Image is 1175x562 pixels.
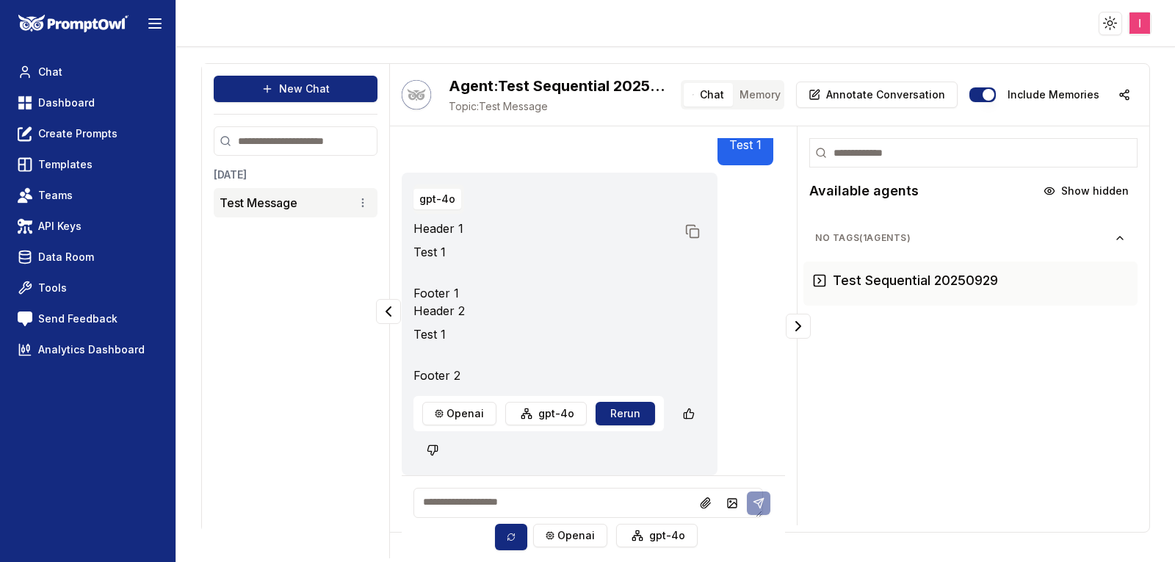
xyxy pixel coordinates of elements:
button: Collapse panel [376,299,401,324]
button: Sync model selection with the edit page [495,524,527,550]
p: Test Message [220,194,297,212]
a: Templates [12,151,164,178]
button: Collapse panel [786,314,811,339]
p: Test 1 [413,243,676,261]
span: Data Room [38,250,94,264]
span: Chat [700,87,724,102]
span: No Tags ( 1 agents) [815,232,1114,244]
img: ACg8ocLcalYY8KTZ0qfGg_JirqB37-qlWKk654G7IdWEKZx1cb7MQQ=s96-c [1129,12,1151,34]
span: Tools [38,281,67,295]
button: gpt-4o [505,402,587,425]
span: Chat [38,65,62,79]
span: gpt-4o [649,528,685,543]
h3: Test Sequential 20250929 [833,270,998,291]
button: Conversation options [354,194,372,212]
img: feedback [18,311,32,326]
button: Include memories in the messages below [969,87,996,102]
span: Teams [38,188,73,203]
label: Include memories in the messages below [1008,90,1099,100]
h1: Footer 1 [413,284,676,302]
a: Data Room [12,244,164,270]
a: Analytics Dashboard [12,336,164,363]
h2: Test Sequential 20250929 [449,76,669,96]
button: openai [422,402,496,425]
a: Tools [12,275,164,301]
span: Memory [740,87,781,102]
p: Test 1 [413,325,676,343]
span: Show hidden [1061,184,1129,198]
h2: Header 2 [413,302,676,320]
span: gpt-4o [538,406,574,421]
button: Annotate Conversation [796,82,958,108]
span: Create Prompts [38,126,117,141]
button: Talk with Hootie [402,80,431,109]
a: Send Feedback [12,306,164,332]
a: Chat [12,59,164,85]
span: API Keys [38,219,82,234]
a: Dashboard [12,90,164,116]
span: Test Message [449,99,669,114]
img: PromptOwl [18,15,129,33]
button: gpt-4o [413,189,461,209]
p: Test 1 [729,136,762,154]
a: API Keys [12,213,164,239]
span: Send Feedback [38,311,117,326]
span: Templates [38,157,93,172]
h1: Header 1 [413,220,676,237]
button: openai [533,524,607,547]
span: openai [446,406,484,421]
button: Show hidden [1035,179,1138,203]
span: Analytics Dashboard [38,342,145,357]
button: No Tags(1agents) [803,226,1138,250]
a: Teams [12,182,164,209]
h3: [DATE] [214,167,377,182]
button: New Chat [214,76,377,102]
span: Dashboard [38,96,95,110]
button: Rerun [596,402,655,425]
h2: Footer 2 [413,367,676,384]
button: gpt-4o [616,524,698,547]
span: openai [557,528,595,543]
h2: Available agents [809,181,919,201]
p: Annotate Conversation [826,87,945,102]
a: Create Prompts [12,120,164,147]
img: Bot [402,80,431,109]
